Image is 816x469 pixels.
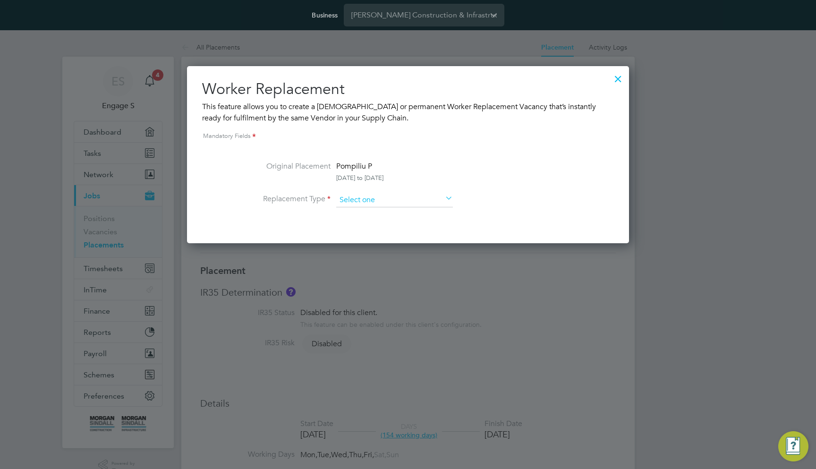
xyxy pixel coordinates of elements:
label: Replacement Type [236,193,331,205]
label: Business [312,11,338,19]
span: Pompiliu P [336,162,372,171]
label: Original Placement [236,161,331,182]
div: Mandatory Fields [202,131,614,142]
h2: Worker Replacement [202,79,614,99]
input: Select one [336,193,453,207]
div: This feature allows you to create a [DEMOGRAPHIC_DATA] or permanent Worker Replacement Vacancy th... [202,101,614,124]
span: [DATE] to [DATE] [336,174,383,182]
button: Engage Resource Center [778,431,808,461]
